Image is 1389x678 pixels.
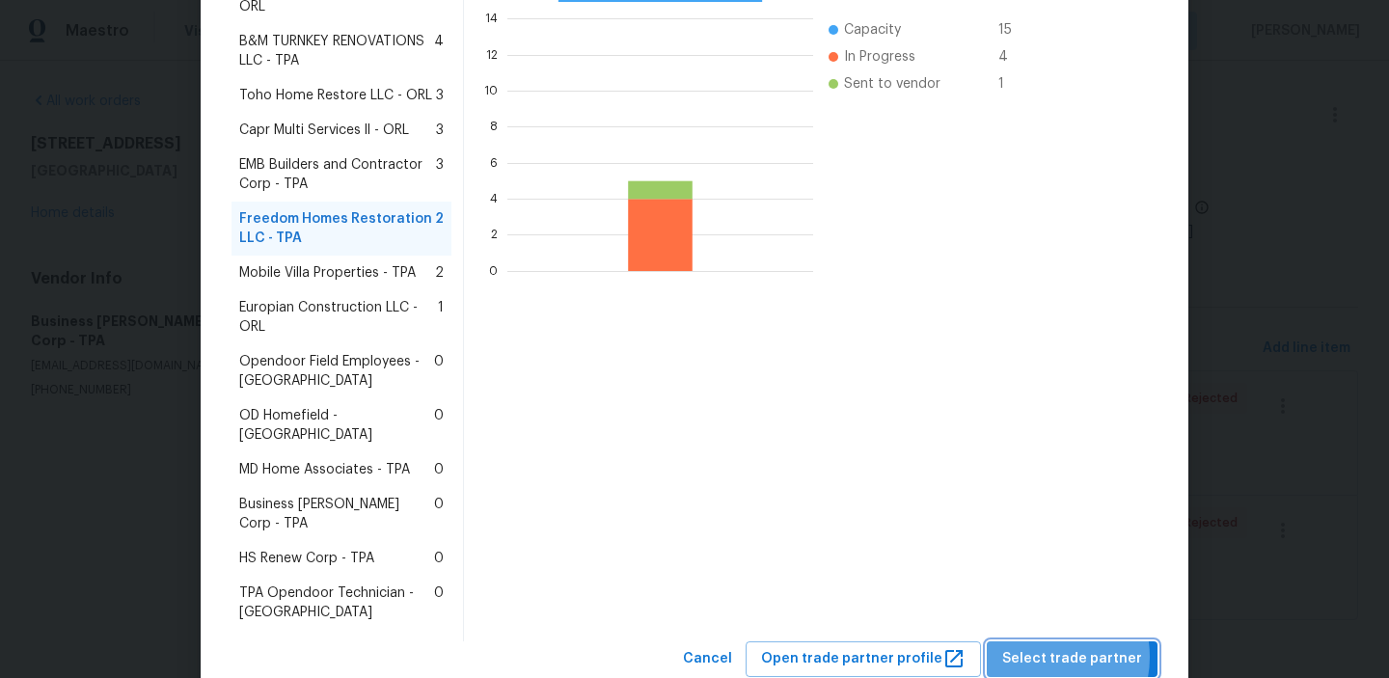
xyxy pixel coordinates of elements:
text: 2 [491,229,498,240]
span: 1 [998,74,1029,94]
text: 6 [490,157,498,169]
span: Open trade partner profile [761,647,966,671]
span: 3 [436,86,444,105]
span: Freedom Homes Restoration LLC - TPA [239,209,435,248]
text: 12 [486,49,498,61]
span: Mobile Villa Properties - TPA [239,263,416,283]
span: 2 [435,263,444,283]
text: 0 [489,265,498,277]
span: 0 [434,583,444,622]
span: HS Renew Corp - TPA [239,549,374,568]
span: Cancel [683,647,732,671]
span: 0 [434,352,444,391]
span: Capr Multi Services ll - ORL [239,121,409,140]
span: Europian Construction LLC - ORL [239,298,438,337]
span: EMB Builders and Contractor Corp - TPA [239,155,436,194]
button: Select trade partner [987,641,1157,677]
span: 0 [434,549,444,568]
span: 0 [434,460,444,479]
span: TPA Opendoor Technician - [GEOGRAPHIC_DATA] [239,583,434,622]
span: 0 [434,406,444,445]
span: OD Homefield - [GEOGRAPHIC_DATA] [239,406,434,445]
span: 1 [438,298,444,337]
text: 10 [484,85,498,96]
span: 3 [436,155,444,194]
span: Toho Home Restore LLC - ORL [239,86,432,105]
span: Business [PERSON_NAME] Corp - TPA [239,495,434,533]
span: Opendoor Field Employees - [GEOGRAPHIC_DATA] [239,352,434,391]
span: 4 [998,47,1029,67]
span: 3 [436,121,444,140]
span: In Progress [844,47,915,67]
span: 4 [434,32,444,70]
span: 0 [434,495,444,533]
button: Cancel [675,641,740,677]
text: 14 [485,13,498,24]
span: 2 [435,209,444,248]
span: Select trade partner [1002,647,1142,671]
text: 4 [490,193,498,204]
span: MD Home Associates - TPA [239,460,410,479]
button: Open trade partner profile [746,641,981,677]
span: Sent to vendor [844,74,940,94]
span: 15 [998,20,1029,40]
span: B&M TURNKEY RENOVATIONS LLC - TPA [239,32,434,70]
text: 8 [490,121,498,132]
span: Capacity [844,20,901,40]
